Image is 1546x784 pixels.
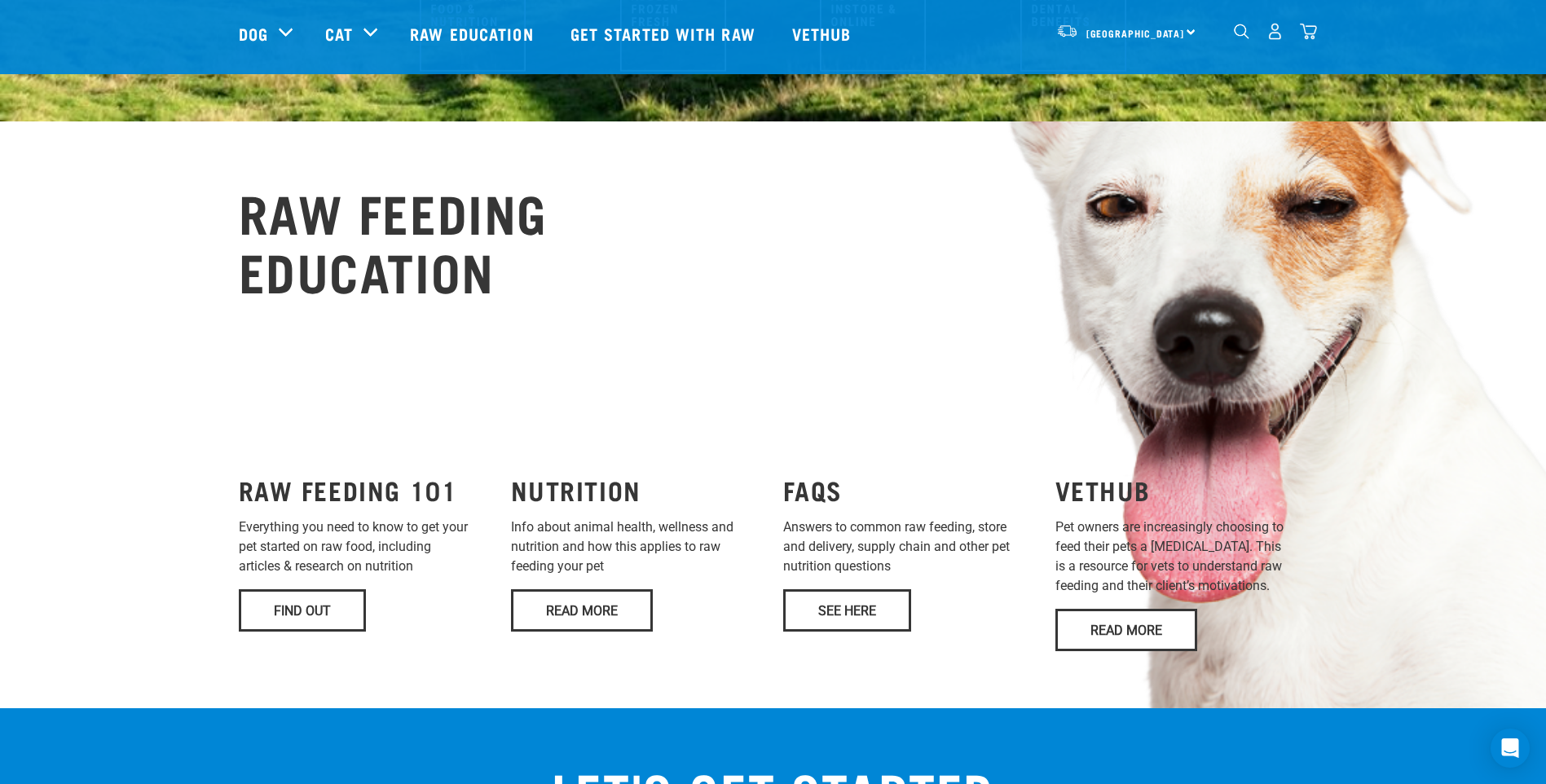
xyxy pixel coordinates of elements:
h3: FAQS [783,475,1036,504]
a: Raw Education [394,1,553,66]
a: Vethub [776,1,872,66]
img: van-moving.png [1056,24,1078,38]
img: home-icon-1@2x.png [1234,24,1249,39]
div: Open Intercom Messenger [1491,729,1530,768]
p: Pet owners are increasingly choosing to feed their pets a [MEDICAL_DATA]. This is a resource for ... [1055,518,1308,596]
img: home-icon@2x.png [1300,23,1317,40]
img: user.png [1266,23,1284,40]
a: Read More [1055,609,1197,651]
a: Get started with Raw [554,1,776,66]
a: Cat [325,21,353,46]
p: Everything you need to know to get your pet started on raw food, including articles & research on... [239,518,491,576]
h3: NUTRITION [511,475,764,504]
a: Find Out [239,589,366,632]
p: Info about animal health, wellness and nutrition and how this applies to raw feeding your pet [511,518,764,576]
span: [GEOGRAPHIC_DATA] [1086,30,1185,36]
a: Dog [239,21,268,46]
h2: RAW FEEDING EDUCATION [239,182,548,299]
a: See Here [783,589,911,632]
a: Read More [511,589,653,632]
h3: VETHUB [1055,475,1308,504]
h3: RAW FEEDING 101 [239,475,491,504]
p: Answers to common raw feeding, store and delivery, supply chain and other pet nutrition questions [783,518,1036,576]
